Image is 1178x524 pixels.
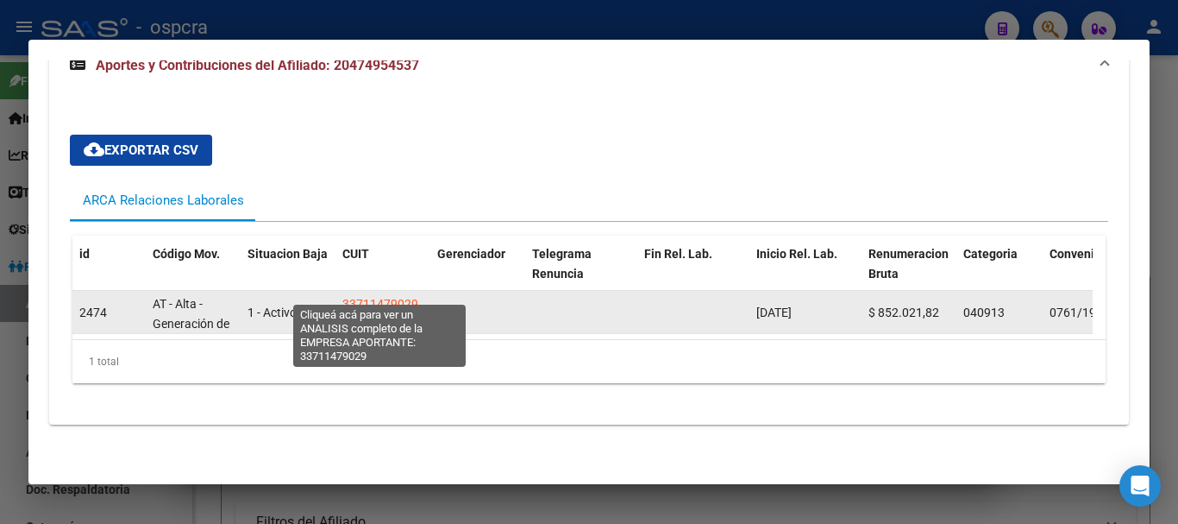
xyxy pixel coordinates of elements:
[868,306,939,319] span: $ 852.021,82
[153,297,229,350] span: AT - Alta - Generación de clave
[756,247,837,261] span: Inicio Rel. Lab.
[1050,247,1101,261] span: Convenio
[146,236,241,312] datatable-header-cell: Código Mov.
[862,236,956,312] datatable-header-cell: Renumeracion Bruta
[342,317,404,350] span: (FIVEMASA S.A.)
[49,93,1129,425] div: Aportes y Contribuciones del Afiliado: 20474954537
[437,306,441,319] span: -
[72,340,1106,383] div: 1 total
[342,297,418,311] span: 33711479029
[153,247,220,261] span: Código Mov.
[248,306,297,319] span: 1 - Activo
[956,236,1043,312] datatable-header-cell: Categoria
[644,247,712,261] span: Fin Rel. Lab.
[963,247,1018,261] span: Categoria
[963,306,1005,319] span: 040913
[84,139,104,160] mat-icon: cloud_download
[749,236,862,312] datatable-header-cell: Inicio Rel. Lab.
[1043,236,1129,312] datatable-header-cell: Convenio
[430,236,525,312] datatable-header-cell: Gerenciador
[79,306,107,319] span: 2474
[1050,306,1096,319] span: 0761/19
[72,236,146,312] datatable-header-cell: id
[49,38,1129,93] mat-expansion-panel-header: Aportes y Contribuciones del Afiliado: 20474954537
[83,191,244,210] div: ARCA Relaciones Laborales
[96,57,419,73] span: Aportes y Contribuciones del Afiliado: 20474954537
[525,236,637,312] datatable-header-cell: Telegrama Renuncia
[532,247,592,281] span: Telegrama Renuncia
[79,247,90,261] span: id
[756,306,792,319] span: [DATE]
[1119,465,1161,507] div: Open Intercom Messenger
[241,236,335,312] datatable-header-cell: Situacion Baja
[868,247,949,281] span: Renumeracion Bruta
[335,236,430,312] datatable-header-cell: CUIT
[342,247,369,261] span: CUIT
[637,236,749,312] datatable-header-cell: Fin Rel. Lab.
[70,135,212,166] button: Exportar CSV
[84,142,198,158] span: Exportar CSV
[248,247,328,261] span: Situacion Baja
[437,247,505,261] span: Gerenciador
